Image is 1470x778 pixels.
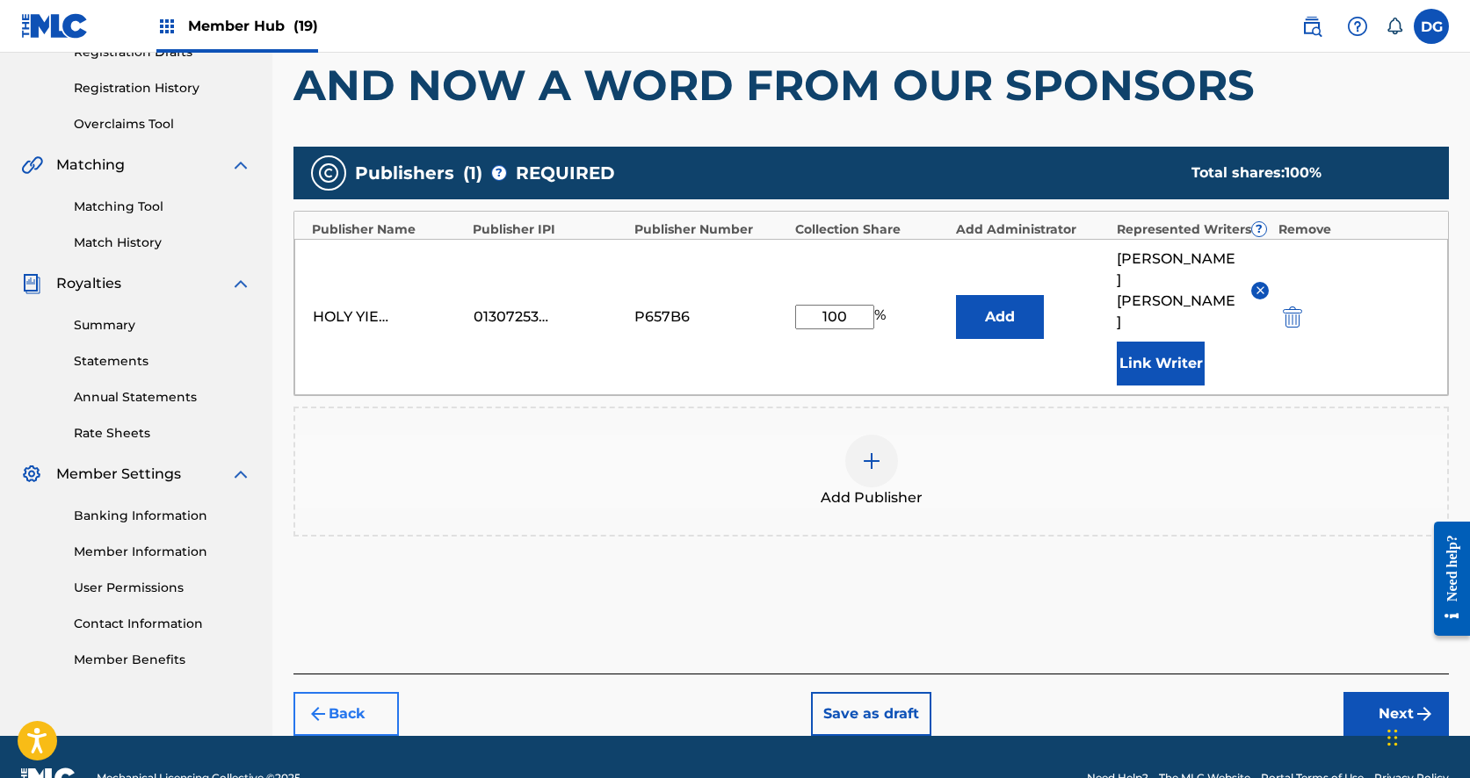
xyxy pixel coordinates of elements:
img: Royalties [21,273,42,294]
span: [PERSON_NAME] [PERSON_NAME] [1117,249,1238,333]
iframe: Resource Center [1421,506,1470,651]
span: Royalties [56,273,121,294]
a: User Permissions [74,579,251,597]
button: Next [1343,692,1449,736]
span: % [874,305,890,329]
img: 7ee5dd4eb1f8a8e3ef2f.svg [308,703,329,724]
a: Overclaims Tool [74,115,251,133]
button: Back [293,692,399,736]
span: REQUIRED [516,160,615,186]
span: ? [1252,222,1266,236]
div: User Menu [1414,9,1449,44]
img: Top Rightsholders [156,16,177,37]
div: Help [1340,9,1375,44]
a: Member Information [74,543,251,561]
a: Match History [74,234,251,252]
img: Matching [21,155,43,176]
img: publishers [318,162,339,184]
img: search [1301,16,1322,37]
div: Remove [1278,220,1430,239]
img: help [1347,16,1368,37]
div: Total shares: [1191,162,1414,184]
span: Member Settings [56,464,181,485]
img: expand [230,273,251,294]
button: Link Writer [1117,342,1205,385]
img: 12a2ab48e56ec057fbd8.svg [1283,306,1302,328]
div: Drag [1387,711,1398,764]
span: ( 1 ) [463,160,482,186]
img: MLC Logo [21,13,89,39]
img: Member Settings [21,464,42,485]
div: Add Administrator [956,220,1108,239]
iframe: Chat Widget [1382,694,1470,778]
div: Publisher IPI [473,220,625,239]
div: Publisher Number [634,220,786,239]
img: expand [230,464,251,485]
a: Statements [74,352,251,371]
img: add [861,450,882,472]
span: Matching [56,155,125,176]
span: Member Hub [188,16,318,36]
span: Add Publisher [821,487,923,508]
a: Banking Information [74,507,251,525]
a: Rate Sheets [74,424,251,443]
a: Registration History [74,79,251,97]
button: Add [956,295,1044,339]
button: Save as draft [811,692,931,736]
span: ? [492,166,506,180]
img: expand [230,155,251,176]
a: Annual Statements [74,388,251,407]
img: remove-from-list-button [1254,284,1267,297]
div: Collection Share [795,220,947,239]
a: Member Benefits [74,651,251,669]
div: Represented Writers [1117,220,1269,239]
span: Publishers [355,160,454,186]
a: Matching Tool [74,198,251,216]
div: Notifications [1386,18,1403,35]
div: Publisher Name [312,220,464,239]
a: Public Search [1294,9,1329,44]
a: Summary [74,316,251,335]
a: Contact Information [74,615,251,633]
span: 100 % [1285,164,1322,181]
span: (19) [293,18,318,34]
h1: AND NOW A WORD FROM OUR SPONSORS [293,59,1449,112]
